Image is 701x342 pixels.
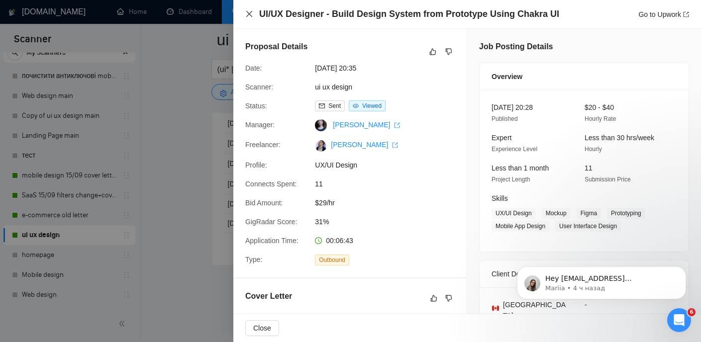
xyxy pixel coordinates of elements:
[585,164,593,172] span: 11
[427,46,439,58] button: like
[392,142,398,148] span: export
[245,10,253,18] button: Close
[319,103,325,109] span: mail
[585,103,614,111] span: $20 - $40
[315,140,327,152] img: c1OJkIx-IadjRms18ePMftOofhKLVhqZZQLjKjBy8mNgn5WQQo-UtPhwQ197ONuZaa
[585,115,616,122] span: Hourly Rate
[245,83,273,91] span: Scanner:
[443,292,455,304] button: dislike
[362,102,382,109] span: Viewed
[245,161,267,169] span: Profile:
[555,221,621,232] span: User Interface Design
[315,237,322,244] span: clock-circle
[353,103,359,109] span: eye
[683,11,689,17] span: export
[492,208,536,219] span: UX/UI Design
[315,160,464,171] span: UX/UI Design
[315,255,349,265] span: Outbound
[492,164,549,172] span: Less than 1 month
[394,122,400,128] span: export
[479,41,553,53] h5: Job Posting Details
[315,178,464,189] span: 11
[445,48,452,56] span: dislike
[245,121,275,129] span: Manager:
[607,208,645,219] span: Prototyping
[245,102,267,110] span: Status:
[245,64,262,72] span: Date:
[253,323,271,334] span: Close
[492,103,533,111] span: [DATE] 20:28
[492,305,499,312] img: 🇨🇦
[245,180,297,188] span: Connects Spent:
[315,216,464,227] span: 31%
[331,141,398,149] a: [PERSON_NAME] export
[315,82,464,92] span: ui ux design
[245,41,307,53] h5: Proposal Details
[585,134,654,142] span: Less than 30 hrs/week
[688,308,696,316] span: 6
[492,146,537,153] span: Experience Level
[429,48,436,56] span: like
[245,237,299,245] span: Application Time:
[542,208,571,219] span: Mockup
[326,237,353,245] span: 00:06:43
[245,290,292,302] h5: Cover Letter
[492,194,508,202] span: Skills
[245,256,262,263] span: Type:
[333,121,400,129] a: [PERSON_NAME] export
[577,208,601,219] span: Figma
[245,320,279,336] button: Close
[492,221,549,232] span: Mobile App Design
[428,292,440,304] button: like
[492,115,518,122] span: Published
[315,63,464,74] span: [DATE] 20:35
[245,10,253,18] span: close
[245,141,281,149] span: Freelancer:
[328,102,341,109] span: Sent
[443,46,455,58] button: dislike
[502,246,701,315] iframe: Intercom notifications сообщение
[445,294,452,302] span: dislike
[585,176,631,183] span: Submission Price
[492,71,522,82] span: Overview
[492,176,530,183] span: Project Length
[585,146,602,153] span: Hourly
[492,260,677,287] div: Client Details
[315,197,464,208] span: $29/hr
[638,10,689,18] a: Go to Upworkexport
[430,294,437,302] span: like
[245,199,283,207] span: Bid Amount:
[245,218,297,226] span: GigRadar Score:
[492,134,511,142] span: Expert
[259,8,559,20] h4: UI/UX Designer - Build Design System from Prototype Using Chakra UI
[667,308,691,332] iframe: Intercom live chat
